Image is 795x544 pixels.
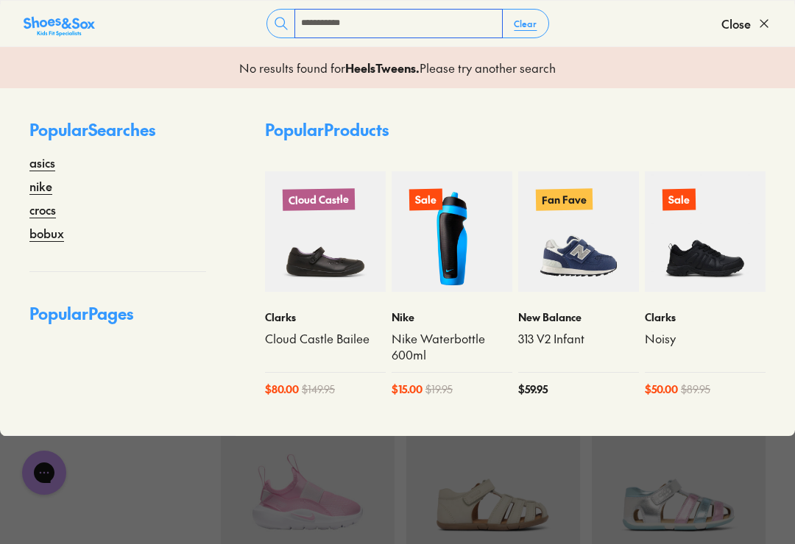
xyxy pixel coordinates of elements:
[392,382,423,397] span: $ 15.00
[645,309,766,325] p: Clarks
[518,309,639,325] p: New Balance
[518,171,639,292] a: Fan Fave
[721,15,751,32] span: Close
[15,445,74,500] iframe: Gorgias live chat messenger
[265,309,386,325] p: Clarks
[283,188,355,211] p: Cloud Castle
[518,331,639,347] a: 313 V2 Infant
[392,171,512,292] a: Sale
[29,201,56,218] a: crocs
[409,189,442,211] p: Sale
[29,154,55,171] a: asics
[536,188,593,210] p: Fan Fave
[425,382,453,397] span: $ 19.95
[645,382,678,397] span: $ 50.00
[662,189,696,211] p: Sale
[721,7,771,40] button: Close
[681,382,710,397] span: $ 89.95
[392,331,512,363] a: Nike Waterbottle 600ml
[502,10,548,37] button: Clear
[345,60,420,76] b: HeelsTweens .
[518,382,548,397] span: $ 59.95
[645,331,766,347] a: Noisy
[302,382,335,397] span: $ 149.95
[645,171,766,292] a: Sale
[29,177,52,195] a: nike
[24,15,95,38] img: SNS_Logo_Responsive.svg
[392,309,512,325] p: Nike
[265,331,386,347] a: Cloud Castle Bailee
[29,118,206,154] p: Popular Searches
[265,171,386,292] a: Cloud Castle
[29,301,206,337] p: Popular Pages
[239,59,556,76] p: No results found for Please try another search
[29,224,64,242] a: bobux
[24,12,95,35] a: Shoes &amp; Sox
[265,118,389,142] p: Popular Products
[265,382,299,397] span: $ 80.00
